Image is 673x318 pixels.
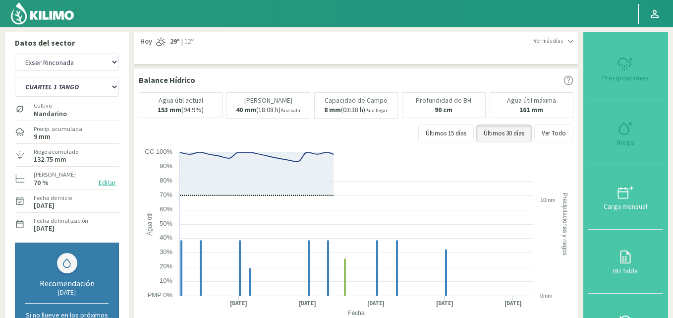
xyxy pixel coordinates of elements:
[34,202,55,209] label: [DATE]
[25,278,109,288] div: Recomendación
[507,97,556,104] p: Agua útil máxima
[588,37,663,101] button: Precipitaciones
[591,139,660,146] div: Riego
[10,1,75,25] img: Kilimo
[324,106,388,114] p: (03:38 h)
[476,125,532,142] button: Últimos 30 días
[34,111,67,117] label: Mandarino
[15,37,119,49] p: Datos del sector
[280,107,301,114] small: Para salir
[25,288,109,297] div: [DATE]
[416,97,471,104] p: Profundidad de BH
[34,147,78,156] label: Riego acumulado
[561,192,568,255] text: Precipitaciones y riegos
[160,191,172,198] text: 70%
[145,148,172,155] text: CC 100%
[34,133,51,140] label: 9 mm
[170,37,180,46] strong: 29º
[348,310,365,317] text: Fecha
[418,125,474,142] button: Últimos 15 días
[148,291,173,299] text: PMP 0%
[588,165,663,230] button: Carga mensual
[160,277,172,284] text: 10%
[159,97,203,104] p: Agua útil actual
[158,106,204,114] p: (94.9%)
[505,300,522,307] text: [DATE]
[230,300,247,307] text: [DATE]
[183,37,194,47] span: 12º
[299,300,316,307] text: [DATE]
[160,248,172,255] text: 30%
[158,105,181,114] b: 153 mm
[34,170,76,179] label: [PERSON_NAME]
[591,74,660,81] div: Precipitaciones
[324,105,341,114] b: 8 mm
[588,230,663,294] button: BH Tabla
[160,262,172,270] text: 20%
[181,37,183,47] span: |
[96,177,119,189] button: Editar
[534,37,563,45] span: Ver más días
[139,37,152,47] span: Hoy
[365,107,388,114] small: Para llegar
[160,220,172,227] text: 50%
[160,205,172,213] text: 60%
[325,97,388,104] p: Capacidad de Campo
[591,267,660,274] div: BH Tabla
[367,300,385,307] text: [DATE]
[591,203,660,210] div: Carga mensual
[34,156,66,163] label: 132.75 mm
[34,193,72,202] label: Fecha de inicio
[435,105,452,114] b: 90 cm
[34,180,49,186] label: 70 %
[540,293,552,299] text: 0mm
[34,101,67,110] label: Cultivo
[139,74,195,86] p: Balance Hídrico
[236,105,256,114] b: 40 mm
[34,216,88,225] label: Fecha de finalización
[146,212,153,236] text: Agua útil
[519,105,543,114] b: 161 mm
[436,300,453,307] text: [DATE]
[160,177,172,184] text: 80%
[244,97,292,104] p: [PERSON_NAME]
[160,162,172,170] text: 90%
[34,225,55,232] label: [DATE]
[34,125,82,133] label: Precip. acumulada
[540,197,556,203] text: 10mm
[588,101,663,166] button: Riego
[534,125,573,142] button: Ver Todo
[236,106,301,114] p: (18:08 h)
[160,234,172,241] text: 40%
